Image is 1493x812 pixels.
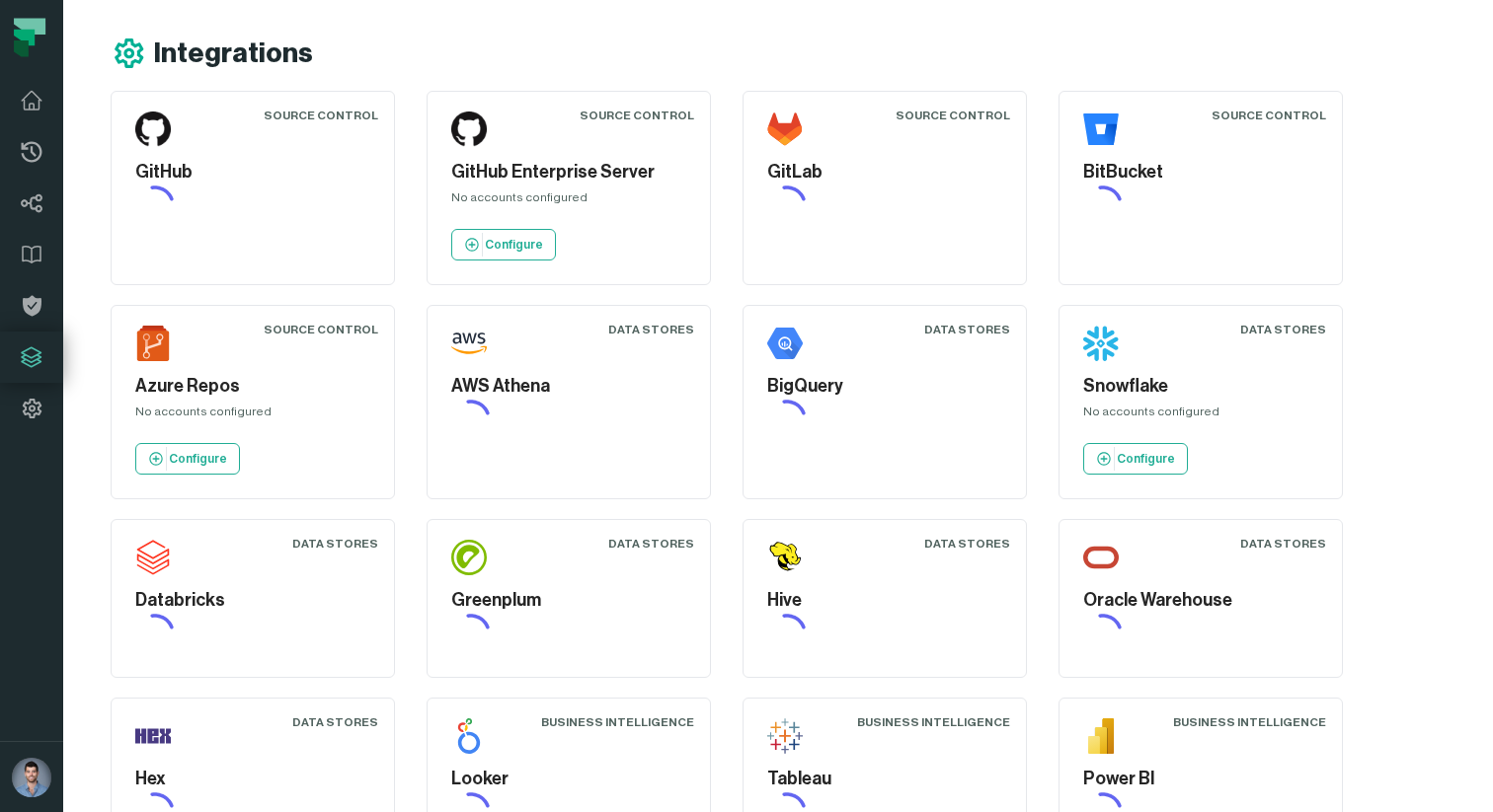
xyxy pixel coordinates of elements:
[12,758,51,797] img: avatar of Ori Machlis
[924,322,1010,337] div: Data Stores
[767,540,803,575] img: Hive
[1083,159,1318,185] h5: BitBucket
[292,714,378,730] div: Data Stores
[1083,587,1318,614] h5: Oracle Warehouse
[1083,540,1119,575] img: Oracle Warehouse
[451,718,487,754] img: Looker
[451,111,487,147] img: GitHub Enterprise Server
[1083,404,1318,427] div: No accounts configured
[1117,451,1175,467] p: Configure
[451,189,686,213] div: No accounts configured
[767,718,803,754] img: Tableau
[608,536,694,552] div: Data Stores
[1083,326,1119,361] img: Snowflake
[264,322,378,337] div: Source Control
[135,718,171,754] img: Hex
[292,536,378,552] div: Data Stores
[451,373,686,400] h5: AWS Athena
[1083,718,1119,754] img: Power BI
[135,111,171,147] img: GitHub
[1173,714,1326,730] div: Business Intelligence
[135,766,370,792] h5: Hex
[451,540,487,575] img: Greenplum
[169,451,227,467] p: Configure
[767,159,1002,185] h5: GitLab
[135,540,171,575] img: Databricks
[135,404,370,427] div: No accounts configured
[767,326,803,361] img: BigQuery
[1212,108,1326,123] div: Source Control
[767,766,1002,792] h5: Tableau
[264,108,378,123] div: Source Control
[135,373,370,400] h5: Azure Repos
[924,536,1010,552] div: Data Stores
[1083,443,1188,475] a: Configure
[451,587,686,614] h5: Greenplum
[580,108,694,123] div: Source Control
[135,326,171,361] img: Azure Repos
[451,766,686,792] h5: Looker
[541,714,694,730] div: Business Intelligence
[767,373,1002,400] h5: BigQuery
[1083,766,1318,792] h5: Power BI
[135,159,370,185] h5: GitHub
[451,229,556,260] a: Configure
[767,111,803,147] img: GitLab
[1083,373,1318,400] h5: Snowflake
[135,443,240,475] a: Configure
[1240,536,1326,552] div: Data Stores
[1083,111,1119,147] img: BitBucket
[485,237,543,253] p: Configure
[857,714,1010,730] div: Business Intelligence
[135,587,370,614] h5: Databricks
[767,587,1002,614] h5: Hive
[1240,322,1326,337] div: Data Stores
[451,159,686,185] h5: GitHub Enterprise Server
[154,37,313,71] h1: Integrations
[608,322,694,337] div: Data Stores
[896,108,1010,123] div: Source Control
[451,326,487,361] img: AWS Athena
